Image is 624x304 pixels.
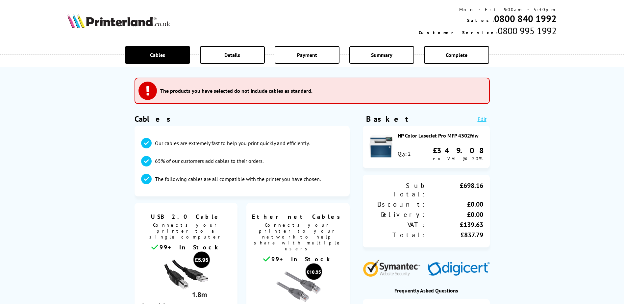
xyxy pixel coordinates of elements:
[251,213,345,220] span: Ethernet Cables
[426,200,483,209] div: £0.00
[67,14,170,28] img: Printerland Logo
[369,210,426,219] div: Delivery:
[433,156,483,162] span: ex VAT @ 20%
[426,220,483,229] div: £139.63
[297,52,317,58] span: Payment
[161,251,211,300] img: usb cable
[369,200,426,209] div: Discount:
[363,258,425,277] img: Symantec Website Security
[155,157,263,165] p: 65% of our customers add cables to their orders.
[433,145,483,156] div: £349.08
[369,181,426,198] div: Sub Total:
[419,30,498,36] span: Customer Service:
[426,210,483,219] div: £0.00
[369,231,426,239] div: Total:
[250,220,346,255] span: Connects your printer to your network to help share with multiple users
[467,17,494,23] span: Sales:
[369,220,426,229] div: VAT:
[369,135,392,158] img: HP Color LaserJet Pro MFP 4302fdw
[150,52,165,58] span: Cables
[138,220,235,243] span: Connects your printer to a single computer
[366,114,409,124] div: Basket
[160,88,312,94] h3: The products you have selected do not include cables as standard.
[224,52,240,58] span: Details
[494,13,557,25] a: 0800 840 1992
[426,181,483,198] div: £698.16
[419,7,557,13] div: Mon - Fri 9:00am - 5:30pm
[371,52,392,58] span: Summary
[446,52,467,58] span: Complete
[139,213,233,220] span: USB 2.0 Cable
[135,114,350,124] h1: Cables
[155,175,321,183] p: The following cables are all compatible with the printer you have chosen.
[398,132,483,139] div: HP Color LaserJet Pro MFP 4302fdw
[363,287,490,294] div: Frequently Asked Questions
[398,150,411,157] div: Qty: 2
[428,262,490,277] img: Digicert
[478,116,487,122] a: Edit
[426,231,483,239] div: £837.79
[155,139,310,147] p: Our cables are extremely fast to help you print quickly and efficiently.
[498,25,557,37] span: 0800 995 1992
[160,243,221,251] span: 99+ In Stock
[271,255,333,263] span: 99+ In Stock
